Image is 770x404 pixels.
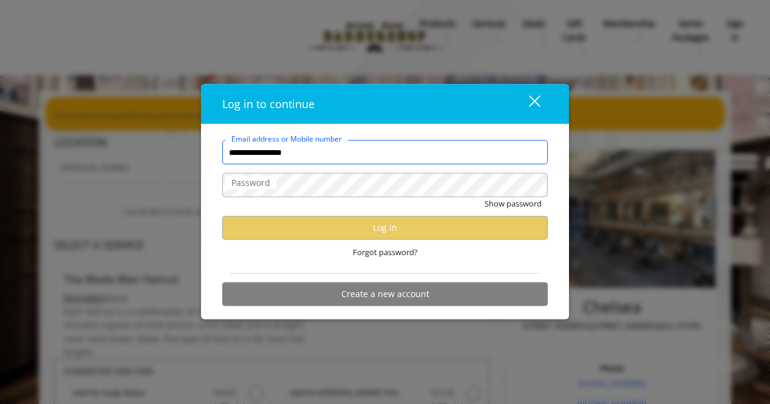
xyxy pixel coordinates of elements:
span: Log in to continue [222,97,315,111]
button: Show password [485,197,542,210]
button: Create a new account [222,282,548,306]
button: Log in [222,216,548,239]
input: Password [222,173,548,197]
div: close dialog [515,95,539,113]
label: Email address or Mobile number [225,133,348,145]
input: Email address or Mobile number [222,140,548,165]
button: close dialog [506,91,548,116]
label: Password [225,176,276,190]
span: Forgot password? [353,245,418,258]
